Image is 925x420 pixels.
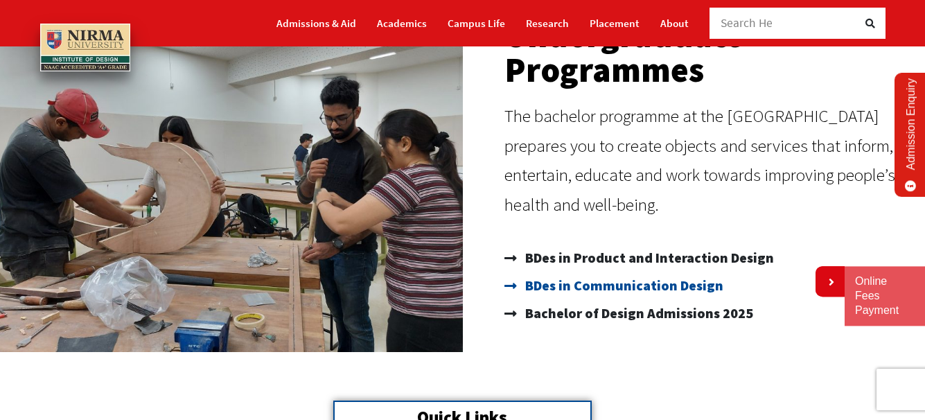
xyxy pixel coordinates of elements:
span: BDes in Communication Design [522,272,723,299]
a: BDes in Product and Interaction Design [504,244,912,272]
a: Academics [377,11,427,35]
span: BDes in Product and Interaction Design [522,244,774,272]
a: Research [526,11,569,35]
a: BDes in Communication Design [504,272,912,299]
img: main_logo [40,24,130,71]
span: Bachelor of Design Admissions 2025 [522,299,753,327]
p: The bachelor programme at the [GEOGRAPHIC_DATA] prepares you to create objects and services that ... [504,101,912,219]
a: Bachelor of Design Admissions 2025 [504,299,912,327]
a: Placement [590,11,640,35]
a: Campus Life [448,11,505,35]
a: About [660,11,689,35]
a: Online Fees Payment [855,274,915,317]
span: Search He [721,15,773,30]
h2: Undergraduate Programmes [504,18,912,87]
a: Admissions & Aid [276,11,356,35]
